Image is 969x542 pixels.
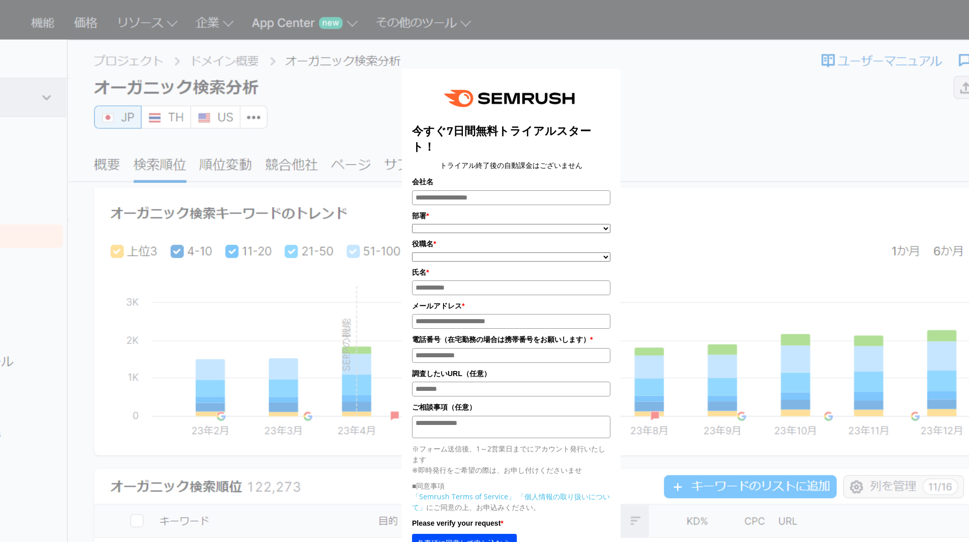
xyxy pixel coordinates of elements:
label: 氏名 [412,267,610,278]
p: ※フォーム送信後、1～2営業日までにアカウント発行いたします ※即時発行をご希望の際は、お申し付けくださいませ [412,443,610,475]
center: トライアル終了後の自動課金はございません [412,160,610,171]
label: 電話番号（在宅勤務の場合は携帯番号をお願いします） [412,334,610,345]
p: ■同意事項 [412,480,610,491]
label: 部署 [412,210,610,221]
title: 今すぐ7日間無料トライアルスタート！ [412,123,610,155]
a: 「Semrush Terms of Service」 [412,492,515,501]
img: e6a379fe-ca9f-484e-8561-e79cf3a04b3f.png [437,79,585,118]
p: にご同意の上、お申込みください。 [412,491,610,512]
label: メールアドレス [412,300,610,311]
label: Please verify your request [412,518,610,529]
label: 会社名 [412,176,610,187]
label: 調査したいURL（任意） [412,368,610,379]
a: 「個人情報の取り扱いについて」 [412,492,610,512]
label: 役職名 [412,238,610,249]
label: ご相談事項（任意） [412,402,610,413]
